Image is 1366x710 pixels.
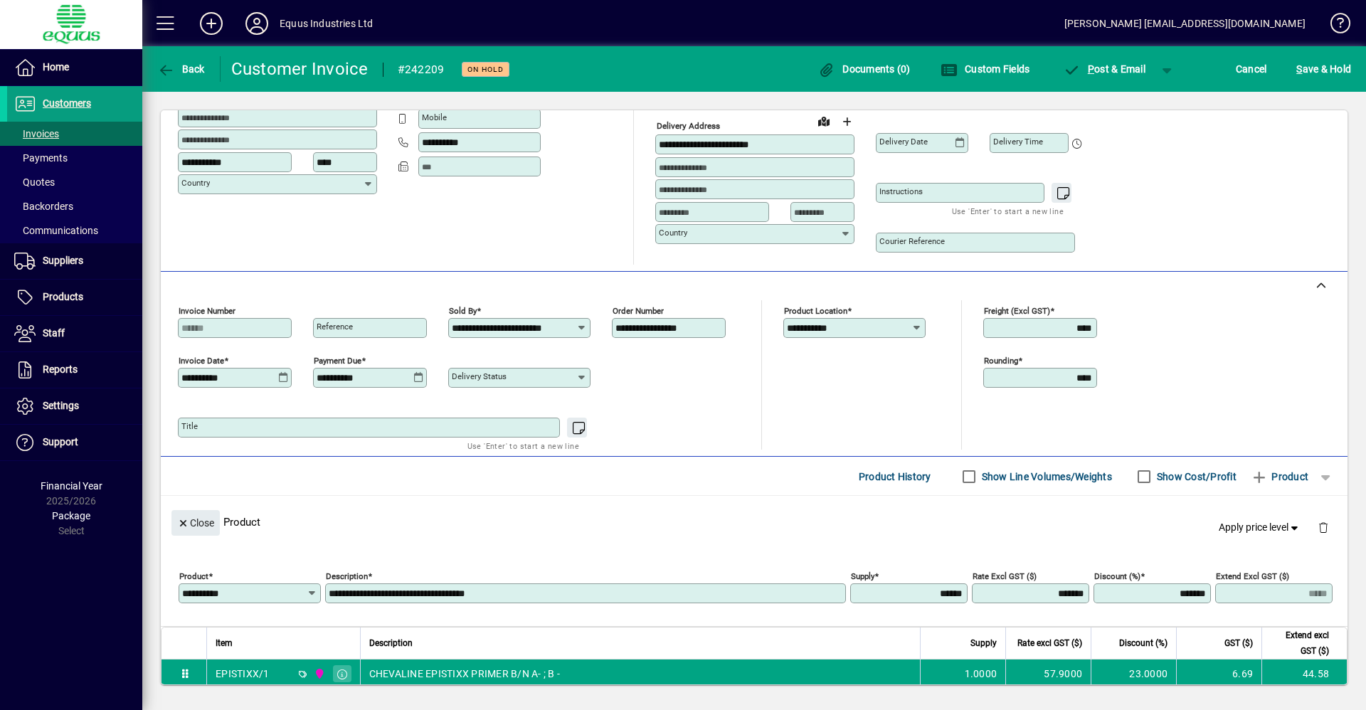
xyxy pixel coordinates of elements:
div: Product [161,496,1348,548]
mat-label: Order number [613,306,664,316]
a: Suppliers [7,243,142,279]
mat-label: Delivery status [452,371,507,381]
label: Show Cost/Profit [1154,470,1237,484]
mat-hint: Use 'Enter' to start a new line [467,438,579,454]
span: Settings [43,400,79,411]
span: GST ($) [1224,635,1253,651]
span: Products [43,291,83,302]
button: Add [189,11,234,36]
a: View on map [812,110,835,132]
a: Backorders [7,194,142,218]
a: Payments [7,146,142,170]
mat-label: Payment due [314,356,361,366]
mat-hint: Use 'Enter' to start a new line [952,203,1064,219]
div: 57.9000 [1015,667,1082,681]
button: Cancel [1232,56,1271,82]
mat-label: Invoice number [179,306,235,316]
button: Close [171,510,220,536]
span: Staff [43,327,65,339]
mat-label: Delivery time [993,137,1043,147]
span: Discount (%) [1119,635,1168,651]
span: Supply [970,635,997,651]
mat-label: Country [181,178,210,188]
button: Apply price level [1213,515,1307,541]
span: Back [157,63,205,75]
span: Quotes [14,176,55,188]
div: #242209 [398,58,445,81]
mat-label: Supply [851,571,874,581]
button: Choose address [835,110,858,133]
a: Home [7,50,142,85]
a: Knowledge Base [1320,3,1348,49]
span: Communications [14,225,98,236]
mat-label: Courier Reference [879,236,945,246]
span: Payments [14,152,68,164]
button: Post & Email [1056,56,1153,82]
span: Customers [43,97,91,109]
mat-label: Rate excl GST ($) [973,571,1037,581]
span: Close [177,512,214,535]
span: ost & Email [1063,63,1145,75]
span: Item [216,635,233,651]
span: ave & Hold [1296,58,1351,80]
app-page-header-button: Delete [1306,521,1340,534]
mat-label: Description [326,571,368,581]
mat-label: Sold by [449,306,477,316]
mat-label: Invoice date [179,356,224,366]
span: Description [369,635,413,651]
mat-label: Product location [784,306,847,316]
mat-label: Discount (%) [1094,571,1140,581]
a: Settings [7,388,142,424]
span: On hold [467,65,504,74]
a: Invoices [7,122,142,146]
div: EPISTIXX/1 [216,667,270,681]
button: Custom Fields [937,56,1034,82]
a: Products [7,280,142,315]
span: Backorders [14,201,73,212]
button: Delete [1306,510,1340,544]
span: Custom Fields [941,63,1030,75]
div: [PERSON_NAME] [EMAIL_ADDRESS][DOMAIN_NAME] [1064,12,1306,35]
td: 6.69 [1176,659,1261,688]
span: Support [43,436,78,447]
button: Product History [853,464,937,489]
a: Reports [7,352,142,388]
a: Communications [7,218,142,243]
span: Extend excl GST ($) [1271,627,1329,659]
mat-label: Title [181,421,198,431]
span: S [1296,63,1302,75]
button: Save & Hold [1293,56,1355,82]
span: Product History [859,465,931,488]
mat-label: Country [659,228,687,238]
div: Equus Industries Ltd [280,12,374,35]
span: Home [43,61,69,73]
button: Profile [234,11,280,36]
mat-label: Delivery date [879,137,928,147]
mat-label: Instructions [879,186,923,196]
app-page-header-button: Back [142,56,221,82]
a: Quotes [7,170,142,194]
span: Cancel [1236,58,1267,80]
div: Customer Invoice [231,58,369,80]
span: Financial Year [41,480,102,492]
span: Reports [43,364,78,375]
td: 44.58 [1261,659,1347,688]
mat-label: Extend excl GST ($) [1216,571,1289,581]
span: Apply price level [1219,520,1301,535]
span: CHEVALINE EPISTIXX PRIMER B/N A- ; B - [369,667,561,681]
span: Package [52,510,90,521]
mat-label: Product [179,571,208,581]
button: Product [1244,464,1315,489]
span: Invoices [14,128,59,139]
span: Product [1251,465,1308,488]
span: Documents (0) [818,63,911,75]
button: Back [154,56,208,82]
span: Rate excl GST ($) [1017,635,1082,651]
a: Support [7,425,142,460]
button: Documents (0) [815,56,914,82]
mat-label: Freight (excl GST) [984,306,1050,316]
a: Staff [7,316,142,351]
td: 23.0000 [1091,659,1176,688]
mat-label: Rounding [984,356,1018,366]
span: 1.0000 [965,667,997,681]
